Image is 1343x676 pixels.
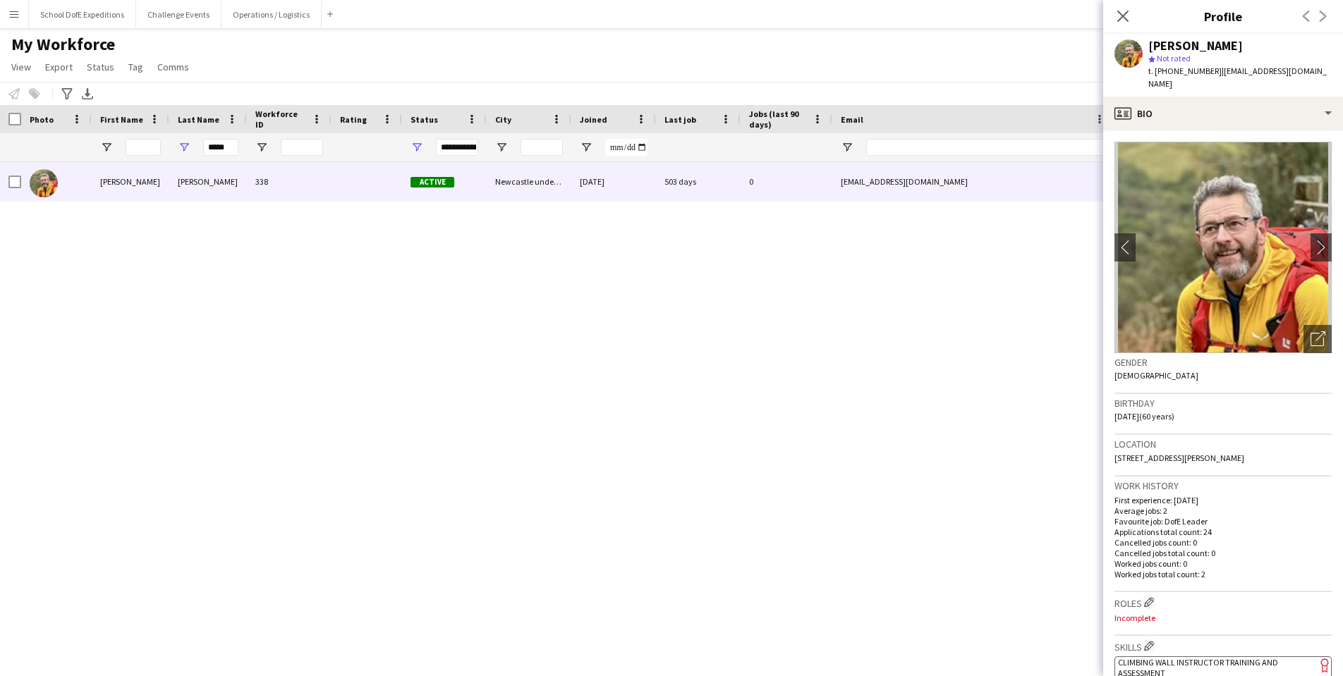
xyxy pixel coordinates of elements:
div: [EMAIL_ADDRESS][DOMAIN_NAME] [832,162,1114,201]
p: Incomplete [1114,613,1332,623]
img: Tom Wells [30,169,58,197]
p: Average jobs: 2 [1114,505,1332,516]
p: First experience: [DATE] [1114,495,1332,505]
app-action-btn: Export XLSX [79,85,96,102]
p: Cancelled jobs count: 0 [1114,537,1332,548]
span: Status [87,61,114,73]
span: [STREET_ADDRESS][PERSON_NAME] [1114,453,1244,463]
p: Cancelled jobs total count: 0 [1114,548,1332,558]
h3: Location [1114,438,1332,450]
span: Not rated [1157,53,1191,63]
button: Open Filter Menu [580,141,592,154]
div: [PERSON_NAME] [92,162,169,201]
input: Joined Filter Input [605,139,648,156]
button: Open Filter Menu [100,141,113,154]
div: 503 days [656,162,741,201]
p: Worked jobs total count: 2 [1114,569,1332,579]
span: Tag [128,61,143,73]
p: Favourite job: DofE Leader [1114,516,1332,527]
h3: Birthday [1114,397,1332,410]
span: Last Name [178,114,219,125]
a: Comms [152,58,195,76]
h3: Work history [1114,479,1332,492]
span: [DATE] (60 years) [1114,411,1174,422]
span: t. [PHONE_NUMBER] [1148,66,1222,76]
h3: Profile [1103,7,1343,25]
input: Email Filter Input [866,139,1106,156]
div: [PERSON_NAME] [169,162,247,201]
span: My Workforce [11,34,115,55]
img: Crew avatar or photo [1114,142,1332,353]
button: Open Filter Menu [411,141,423,154]
input: Workforce ID Filter Input [281,139,323,156]
input: City Filter Input [521,139,563,156]
div: [DATE] [571,162,656,201]
p: Worked jobs count: 0 [1114,558,1332,569]
span: Last job [664,114,696,125]
h3: Roles [1114,595,1332,610]
span: Email [841,114,863,125]
button: Operations / Logistics [221,1,322,28]
span: [DEMOGRAPHIC_DATA] [1114,370,1198,381]
div: 338 [247,162,332,201]
div: Open photos pop-in [1303,325,1332,353]
span: City [495,114,511,125]
div: 0 [741,162,832,201]
a: Status [81,58,120,76]
p: Applications total count: 24 [1114,527,1332,537]
span: Workforce ID [255,109,306,130]
button: Open Filter Menu [841,141,853,154]
button: Challenge Events [136,1,221,28]
input: First Name Filter Input [126,139,161,156]
app-action-btn: Advanced filters [59,85,75,102]
button: Open Filter Menu [178,141,190,154]
input: Last Name Filter Input [203,139,238,156]
span: Jobs (last 90 days) [749,109,807,130]
span: Rating [340,114,367,125]
div: [PERSON_NAME] [1148,39,1243,52]
span: | [EMAIL_ADDRESS][DOMAIN_NAME] [1148,66,1327,89]
span: Joined [580,114,607,125]
span: Active [411,177,454,188]
button: Open Filter Menu [495,141,508,154]
a: View [6,58,37,76]
h3: Skills [1114,639,1332,653]
span: First Name [100,114,143,125]
button: Open Filter Menu [255,141,268,154]
div: Bio [1103,97,1343,130]
span: Status [411,114,438,125]
button: School DofE Expeditions [29,1,136,28]
a: Export [39,58,78,76]
span: Comms [157,61,189,73]
h3: Gender [1114,356,1332,369]
div: Newcastle under Lyme [487,162,571,201]
span: Photo [30,114,54,125]
a: Tag [123,58,149,76]
span: Export [45,61,73,73]
span: View [11,61,31,73]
